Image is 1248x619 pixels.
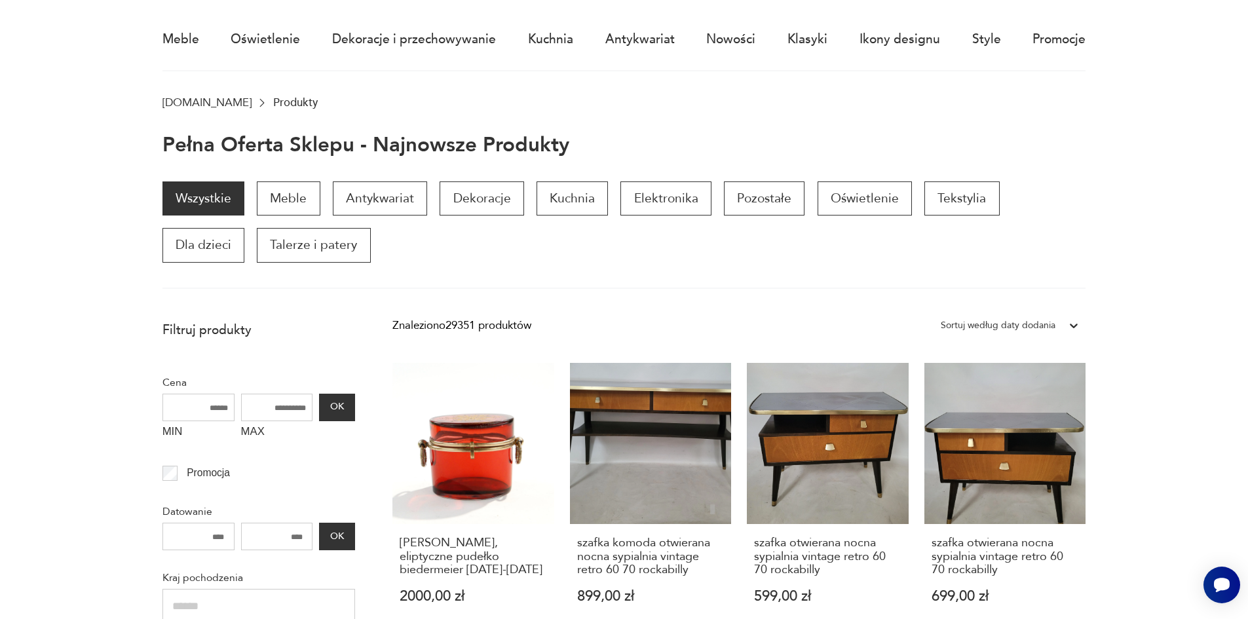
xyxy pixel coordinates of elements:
[754,536,901,576] h3: szafka otwierana nocna sypialnia vintage retro 60 70 rockabilly
[400,590,547,603] p: 2000,00 zł
[932,590,1079,603] p: 699,00 zł
[162,134,569,157] h1: Pełna oferta sklepu - najnowsze produkty
[818,181,912,216] a: Oświetlenie
[941,317,1055,334] div: Sortuj według daty dodania
[257,181,320,216] a: Meble
[605,9,675,69] a: Antykwariat
[332,9,496,69] a: Dekoracje i przechowywanie
[273,96,318,109] p: Produkty
[1203,567,1240,603] iframe: Smartsupp widget button
[724,181,804,216] a: Pozostałe
[924,181,999,216] a: Tekstylia
[162,374,355,391] p: Cena
[932,536,1079,576] h3: szafka otwierana nocna sypialnia vintage retro 60 70 rockabilly
[162,503,355,520] p: Datowanie
[333,181,427,216] a: Antykwariat
[162,181,244,216] a: Wszystkie
[400,536,547,576] h3: [PERSON_NAME], eliptyczne pudełko biedermeier [DATE]-[DATE]
[231,9,300,69] a: Oświetlenie
[972,9,1001,69] a: Style
[319,394,354,421] button: OK
[706,9,755,69] a: Nowości
[162,569,355,586] p: Kraj pochodzenia
[787,9,827,69] a: Klasyki
[528,9,573,69] a: Kuchnia
[187,464,230,481] p: Promocja
[754,590,901,603] p: 599,00 zł
[162,9,199,69] a: Meble
[392,317,531,334] div: Znaleziono 29351 produktów
[319,523,354,550] button: OK
[620,181,711,216] a: Elektronika
[162,421,235,446] label: MIN
[1032,9,1086,69] a: Promocje
[440,181,523,216] a: Dekoracje
[162,322,355,339] p: Filtruj produkty
[577,590,725,603] p: 899,00 zł
[577,536,725,576] h3: szafka komoda otwierana nocna sypialnia vintage retro 60 70 rockabilly
[162,96,252,109] a: [DOMAIN_NAME]
[537,181,608,216] a: Kuchnia
[257,228,370,262] a: Talerze i patery
[860,9,940,69] a: Ikony designu
[241,421,313,446] label: MAX
[162,228,244,262] a: Dla dzieci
